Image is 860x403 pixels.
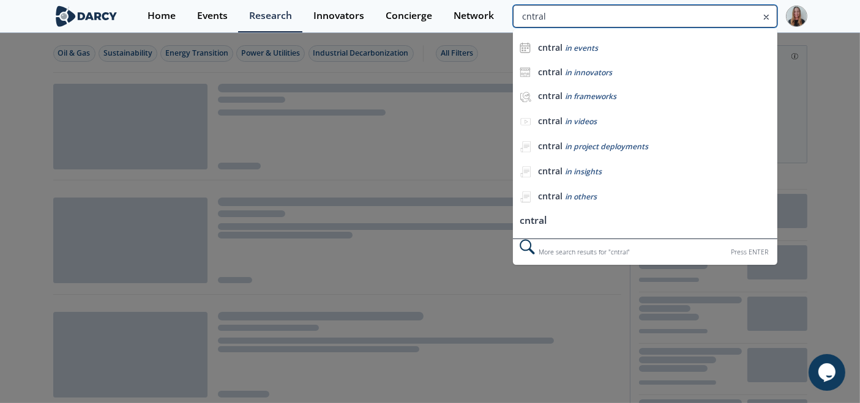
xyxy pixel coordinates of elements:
[538,140,563,152] b: cntral
[513,5,777,28] input: Advanced Search
[520,42,531,53] img: icon
[538,115,563,127] b: cntral
[53,6,120,27] img: logo-wide.svg
[538,190,563,202] b: cntral
[520,67,531,78] img: icon
[565,91,616,102] span: in frameworks
[513,210,777,232] li: cntral
[565,43,598,53] span: in events
[538,165,563,177] b: cntral
[731,246,769,259] div: Press ENTER
[565,116,597,127] span: in videos
[565,191,597,202] span: in others
[313,11,364,21] div: Innovators
[386,11,432,21] div: Concierge
[565,141,648,152] span: in project deployments
[513,238,777,265] div: More search results for " cntral "
[148,11,176,21] div: Home
[786,6,807,27] img: Profile
[538,42,563,53] b: cntral
[197,11,228,21] div: Events
[249,11,292,21] div: Research
[538,66,563,78] b: cntral
[809,354,848,391] iframe: chat widget
[565,166,602,177] span: in insights
[454,11,494,21] div: Network
[538,90,563,102] b: cntral
[565,67,612,78] span: in innovators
